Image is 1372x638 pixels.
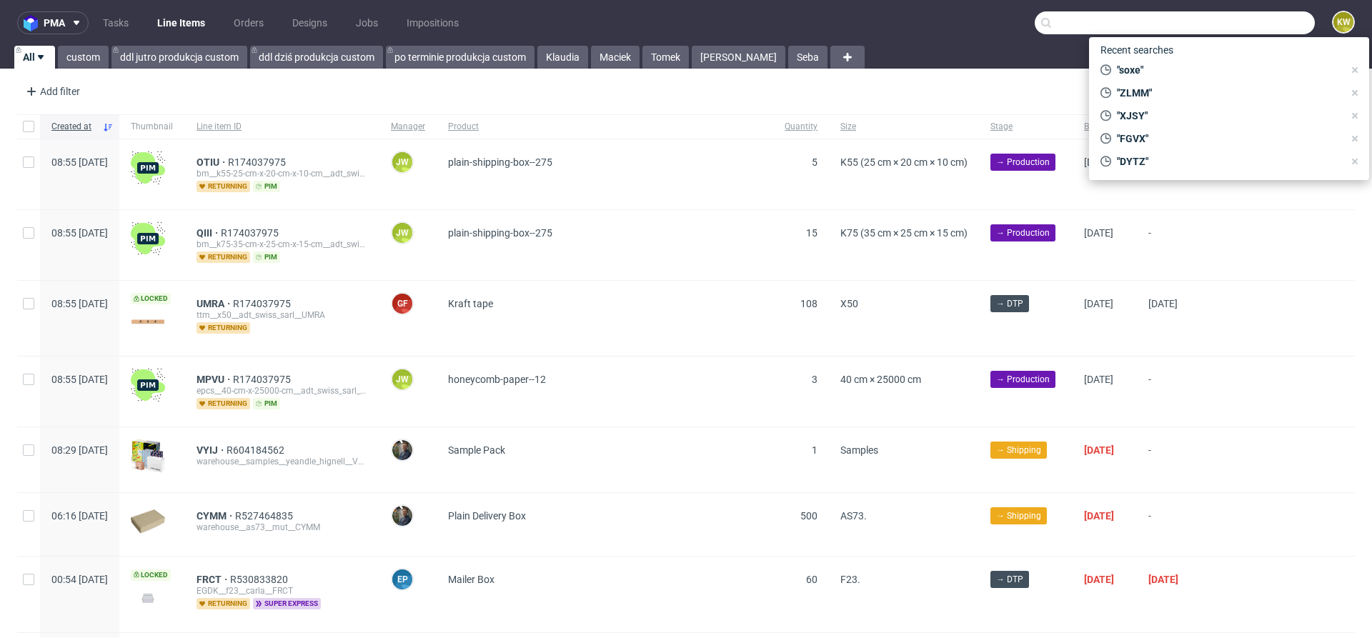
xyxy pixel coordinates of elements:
span: - [1148,227,1200,263]
span: pim [253,251,280,263]
a: Klaudia [537,46,588,69]
span: pim [253,181,280,192]
span: Plain Delivery Box [448,510,526,522]
div: epcs__40-cm-x-25000-cm__adt_swiss_sarl__MPVU [197,385,368,397]
a: FRCT [197,574,230,585]
img: version_two_editor_design [131,588,165,607]
span: 1 [812,444,817,456]
a: CYMM [197,510,235,522]
span: 08:55 [DATE] [51,156,108,168]
span: [DATE] [1084,227,1113,239]
span: Locked [131,293,171,304]
img: logo [24,15,44,31]
a: OTIU [197,156,228,168]
span: [DATE] [1084,298,1113,309]
a: ddl jutro produkcja custom [111,46,247,69]
a: Impositions [398,11,467,34]
a: UMRA [197,298,233,309]
a: R530833820 [230,574,291,585]
span: - [1148,444,1200,475]
div: EGDK__f23__carla__FRCT [197,585,368,597]
span: Line item ID [197,121,368,133]
a: QIII [197,227,221,239]
a: po terminie produkcja custom [386,46,535,69]
span: returning [197,322,250,334]
a: Jobs [347,11,387,34]
figcaption: JW [392,369,412,389]
span: [DATE] [1084,156,1113,168]
a: R174037975 [221,227,282,239]
span: "ZLMM" [1111,86,1343,100]
span: 5 [812,156,817,168]
span: returning [197,398,250,409]
span: Quantity [785,121,817,133]
span: plain-shipping-box--275 [448,156,552,168]
span: Sample Pack [448,444,505,456]
span: → Shipping [996,509,1041,522]
div: bm__k75-35-cm-x-25-cm-x-15-cm__adt_swiss_sarl__QIII [197,239,368,250]
span: plain-shipping-box--275 [448,227,552,239]
span: honeycomb-paper--12 [448,374,546,385]
a: Designs [284,11,336,34]
span: → Production [996,373,1050,386]
img: plain-eco.9b3ba858dad33fd82c36.png [131,509,165,534]
div: warehouse__samples__yeandle_hignell__VYIJ [197,456,368,467]
a: R174037975 [233,298,294,309]
button: pma [17,11,89,34]
a: Line Items [149,11,214,34]
span: Manager [391,121,425,133]
span: "soxe" [1111,63,1343,77]
span: 40 cm × 25000 cm [840,374,921,385]
figcaption: KW [1333,12,1353,32]
span: super express [253,598,321,609]
span: 3 [812,374,817,385]
span: K75 (35 cm × 25 cm × 15 cm) [840,227,968,239]
a: custom [58,46,109,69]
div: warehouse__as73__mut__CYMM [197,522,368,533]
span: [DATE] [1148,298,1178,309]
a: R527464835 [235,510,296,522]
span: Mailer Box [448,574,494,585]
span: → Production [996,156,1050,169]
figcaption: GF [392,294,412,314]
span: "FGVX" [1111,131,1343,146]
span: [DATE] [1084,444,1114,456]
a: Tasks [94,11,137,34]
span: - [1148,510,1200,539]
img: sample-icon.16e107be6ad460a3e330.png [131,439,165,473]
figcaption: EP [392,569,412,589]
span: 08:55 [DATE] [51,298,108,309]
img: wHgJFi1I6lmhQAAAABJRU5ErkJggg== [131,368,165,402]
span: pma [44,18,65,28]
span: returning [197,598,250,609]
span: 00:54 [DATE] [51,574,108,585]
span: 60 [806,574,817,585]
span: 08:55 [DATE] [51,227,108,239]
span: VYIJ [197,444,227,456]
a: R174037975 [228,156,289,168]
span: Stage [990,121,1061,133]
span: returning [197,181,250,192]
span: Samples [840,444,878,456]
span: pim [253,398,280,409]
span: Thumbnail [131,121,174,133]
span: 08:29 [DATE] [51,444,108,456]
span: F23. [840,574,860,585]
span: → DTP [996,297,1023,310]
span: Batch date [1084,121,1125,133]
a: Tomek [642,46,689,69]
span: → Production [996,226,1050,239]
span: MPVU [197,374,233,385]
img: Maciej Sobola [392,506,412,526]
a: R174037975 [233,374,294,385]
a: All [14,46,55,69]
span: 06:16 [DATE] [51,510,108,522]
